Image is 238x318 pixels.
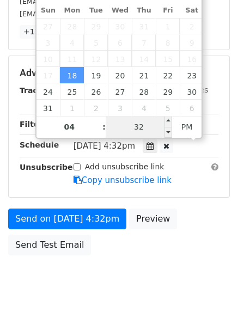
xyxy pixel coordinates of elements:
a: +12 more [20,25,65,39]
span: September 1, 2025 [60,100,84,116]
span: August 22, 2025 [156,67,180,83]
span: August 16, 2025 [180,51,204,67]
span: Fri [156,7,180,14]
span: July 28, 2025 [60,18,84,34]
span: September 3, 2025 [108,100,132,116]
span: : [102,116,106,138]
span: August 11, 2025 [60,51,84,67]
span: August 9, 2025 [180,34,204,51]
span: August 3, 2025 [36,34,60,51]
span: Click to toggle [172,116,202,138]
span: Thu [132,7,156,14]
span: Wed [108,7,132,14]
span: August 28, 2025 [132,83,156,100]
span: August 19, 2025 [84,67,108,83]
span: [DATE] 4:32pm [74,141,135,151]
a: Copy unsubscribe link [74,175,172,185]
span: August 7, 2025 [132,34,156,51]
span: August 13, 2025 [108,51,132,67]
span: August 5, 2025 [84,34,108,51]
input: Minute [106,116,172,138]
span: Sun [36,7,60,14]
span: August 6, 2025 [108,34,132,51]
span: August 20, 2025 [108,67,132,83]
span: August 12, 2025 [84,51,108,67]
span: August 31, 2025 [36,100,60,116]
input: Hour [36,116,103,138]
span: July 27, 2025 [36,18,60,34]
span: September 5, 2025 [156,100,180,116]
h5: Advanced [20,67,218,79]
span: August 27, 2025 [108,83,132,100]
span: August 10, 2025 [36,51,60,67]
a: Preview [129,209,177,229]
span: August 1, 2025 [156,18,180,34]
iframe: Chat Widget [184,266,238,318]
span: August 18, 2025 [60,67,84,83]
a: Send on [DATE] 4:32pm [8,209,126,229]
span: August 2, 2025 [180,18,204,34]
span: August 30, 2025 [180,83,204,100]
span: August 17, 2025 [36,67,60,83]
strong: Unsubscribe [20,163,73,172]
label: Add unsubscribe link [85,161,164,173]
span: August 21, 2025 [132,67,156,83]
span: September 4, 2025 [132,100,156,116]
span: August 4, 2025 [60,34,84,51]
span: August 25, 2025 [60,83,84,100]
span: September 6, 2025 [180,100,204,116]
strong: Filters [20,120,47,129]
span: August 14, 2025 [132,51,156,67]
span: September 2, 2025 [84,100,108,116]
strong: Tracking [20,86,56,95]
span: Tue [84,7,108,14]
span: Sat [180,7,204,14]
span: August 8, 2025 [156,34,180,51]
a: Send Test Email [8,235,91,255]
span: July 29, 2025 [84,18,108,34]
strong: Schedule [20,140,59,149]
span: Mon [60,7,84,14]
span: August 24, 2025 [36,83,60,100]
span: July 31, 2025 [132,18,156,34]
span: August 29, 2025 [156,83,180,100]
span: August 15, 2025 [156,51,180,67]
span: July 30, 2025 [108,18,132,34]
span: August 26, 2025 [84,83,108,100]
small: [EMAIL_ADDRESS][DOMAIN_NAME] [20,10,141,18]
span: August 23, 2025 [180,67,204,83]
